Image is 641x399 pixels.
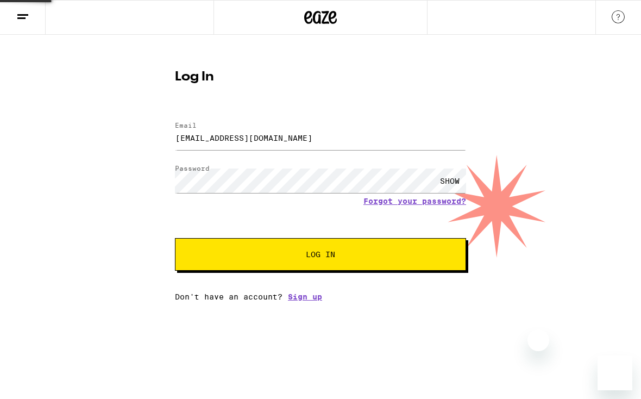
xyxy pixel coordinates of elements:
[598,356,632,390] iframe: Button to launch messaging window
[363,197,466,205] a: Forgot your password?
[175,71,466,84] h1: Log In
[175,238,466,271] button: Log In
[288,292,322,301] a: Sign up
[175,126,466,150] input: Email
[175,292,466,301] div: Don't have an account?
[175,122,197,129] label: Email
[175,165,210,172] label: Password
[527,329,549,351] iframe: Close message
[306,251,335,258] span: Log In
[433,169,466,193] div: SHOW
